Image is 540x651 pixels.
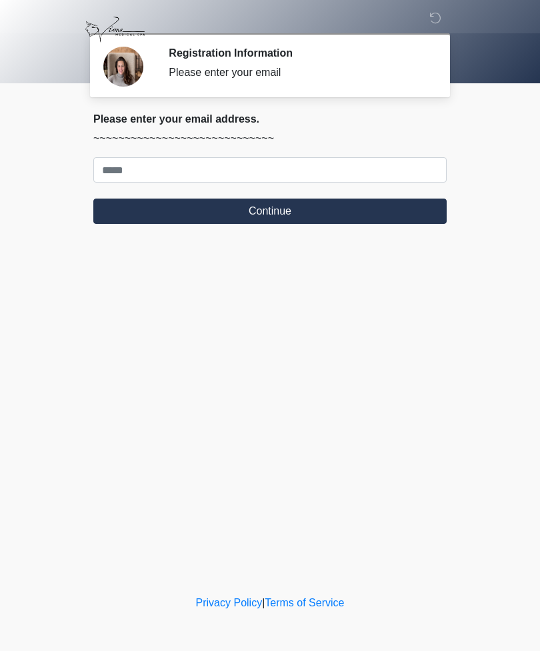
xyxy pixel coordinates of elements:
[169,65,427,81] div: Please enter your email
[196,597,263,608] a: Privacy Policy
[103,47,143,87] img: Agent Avatar
[93,199,447,224] button: Continue
[93,131,447,147] p: ~~~~~~~~~~~~~~~~~~~~~~~~~~~~~
[262,597,265,608] a: |
[80,10,150,49] img: Viona Medical Spa Logo
[265,597,344,608] a: Terms of Service
[93,113,447,125] h2: Please enter your email address.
